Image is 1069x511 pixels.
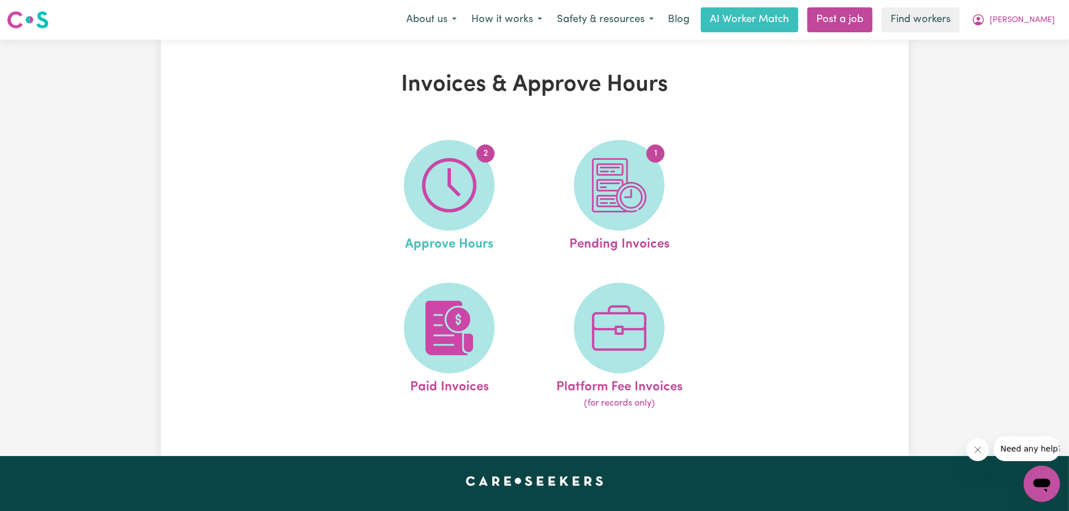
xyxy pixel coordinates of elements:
span: 2 [476,144,495,163]
a: Blog [661,7,696,32]
button: Safety & resources [550,8,661,32]
span: Approve Hours [405,231,493,254]
span: (for records only) [584,397,655,410]
a: Paid Invoices [368,283,531,411]
a: AI Worker Match [701,7,798,32]
span: Platform Fee Invoices [556,373,683,397]
iframe: Message from company [994,436,1060,461]
a: Careseekers home page [466,476,603,486]
a: Pending Invoices [538,140,701,254]
a: Platform Fee Invoices(for records only) [538,283,701,411]
span: Paid Invoices [410,373,489,397]
span: 1 [646,144,665,163]
a: Careseekers logo [7,7,49,33]
h1: Invoices & Approve Hours [292,71,777,99]
iframe: Button to launch messaging window [1024,466,1060,502]
button: My Account [964,8,1062,32]
a: Post a job [807,7,872,32]
a: Approve Hours [368,140,531,254]
a: Find workers [881,7,960,32]
iframe: Close message [966,438,989,461]
span: Need any help? [7,8,69,17]
img: Careseekers logo [7,10,49,30]
span: [PERSON_NAME] [990,14,1055,27]
button: About us [399,8,464,32]
span: Pending Invoices [569,231,670,254]
button: How it works [464,8,550,32]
